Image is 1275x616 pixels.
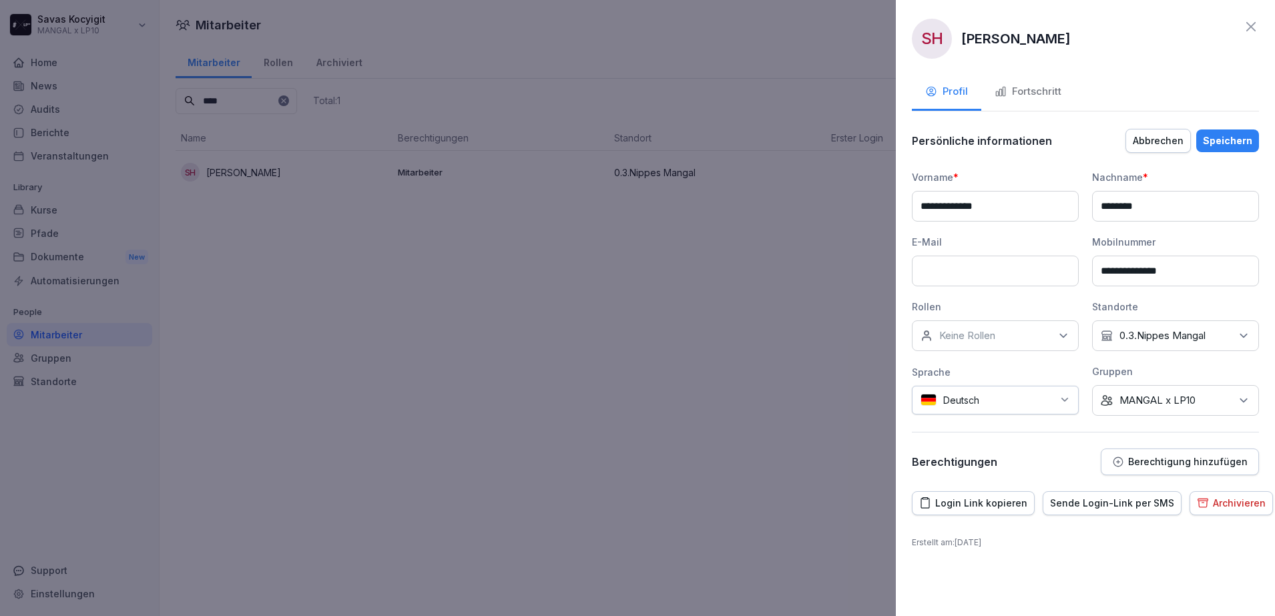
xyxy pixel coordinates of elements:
div: E-Mail [912,235,1079,249]
div: Gruppen [1092,364,1259,378]
div: Profil [925,84,968,99]
div: Speichern [1203,133,1252,148]
div: Mobilnummer [1092,235,1259,249]
button: Abbrechen [1125,129,1191,153]
div: SH [912,19,952,59]
button: Archivieren [1190,491,1273,515]
p: [PERSON_NAME] [961,29,1071,49]
div: Vorname [912,170,1079,184]
p: Berechtigungen [912,455,997,469]
div: Rollen [912,300,1079,314]
button: Speichern [1196,129,1259,152]
div: Standorte [1092,300,1259,314]
p: Persönliche informationen [912,134,1052,147]
div: Deutsch [912,386,1079,414]
div: Archivieren [1197,496,1266,511]
button: Fortschritt [981,75,1075,111]
button: Berechtigung hinzufügen [1101,448,1259,475]
p: Erstellt am : [DATE] [912,537,1259,549]
p: Keine Rollen [939,329,995,342]
button: Login Link kopieren [912,491,1035,515]
div: Nachname [1092,170,1259,184]
div: Sende Login-Link per SMS [1050,496,1174,511]
img: de.svg [921,394,937,406]
p: MANGAL x LP10 [1119,394,1196,407]
button: Sende Login-Link per SMS [1043,491,1182,515]
p: 0.3.Nippes Mangal [1119,329,1206,342]
p: Berechtigung hinzufügen [1128,456,1248,467]
div: Fortschritt [995,84,1061,99]
div: Login Link kopieren [919,496,1027,511]
div: Sprache [912,365,1079,379]
div: Abbrechen [1133,133,1184,148]
button: Profil [912,75,981,111]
